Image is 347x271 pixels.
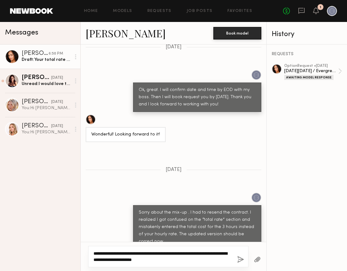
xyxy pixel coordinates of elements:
a: Home [84,9,98,13]
div: 6:50 PM [49,51,63,57]
div: 1 [320,6,321,9]
a: Favorites [227,9,252,13]
div: [PERSON_NAME] [22,75,51,81]
div: [DATE] [51,75,63,81]
a: Job Posts [187,9,213,13]
div: You: Hi [PERSON_NAME], I hope you’re doing well! My name is [PERSON_NAME], and I work with Plum P... [22,129,71,135]
div: [PERSON_NAME] [22,99,51,105]
div: [PERSON_NAME] [22,50,49,57]
a: optionRequest •[DATE][DATE][DATE] / Evergreen photoshootAwaiting Model Response [284,64,342,80]
div: [DATE][DATE] / Evergreen photoshoot [284,68,338,74]
div: [PERSON_NAME] [22,123,51,129]
div: REQUESTS [272,52,342,56]
a: [PERSON_NAME] [86,26,166,40]
div: Awaiting Model Response [284,75,334,80]
div: Unread: I would love to collaborate with you on [DATE] [22,81,71,87]
div: Draft: Your total rate is $160 per hour [22,57,71,63]
div: You: Hi [PERSON_NAME], I hope you’re doing well! My name is [PERSON_NAME], and I work with Plum P... [22,105,71,111]
div: History [272,31,342,38]
div: Ok, great. I will confirm date and time by EOD with my boss. Then I will book request you by [DAT... [139,87,256,108]
div: Sorry about the mix-up . I had to resend the contract. I realized I got confused on the “total ra... [139,209,256,245]
span: [DATE] [166,45,182,50]
div: [DATE] [51,123,63,129]
a: Requests [147,9,172,13]
div: [DATE] [51,99,63,105]
div: option Request • [DATE] [284,64,338,68]
span: [DATE] [166,167,182,173]
a: Models [113,9,132,13]
div: Wonderful! Looking forward to it! [91,131,160,138]
button: Book model [213,27,261,40]
a: Book model [213,30,261,35]
span: Messages [5,29,38,36]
